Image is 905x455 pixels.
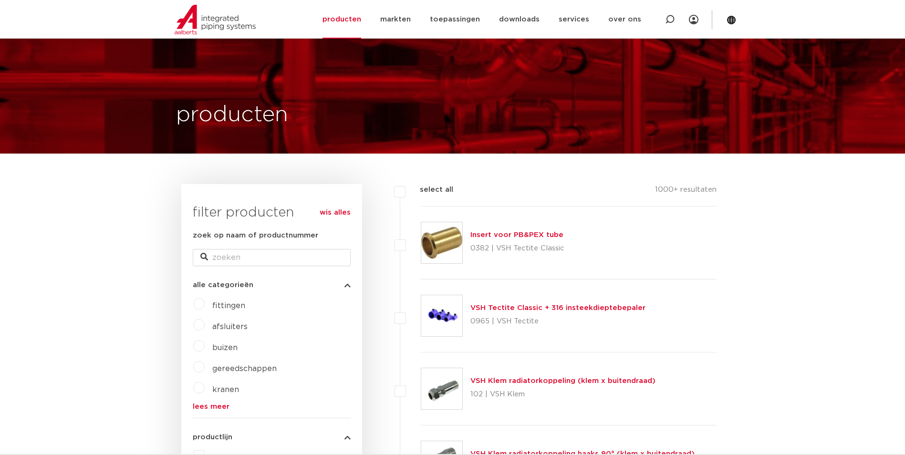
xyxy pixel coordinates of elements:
[470,377,655,384] a: VSH Klem radiatorkoppeling (klem x buitendraad)
[212,344,238,352] a: buizen
[470,231,563,238] a: Insert voor PB&PEX tube
[193,230,318,241] label: zoek op naam of productnummer
[655,184,717,199] p: 1000+ resultaten
[193,403,351,410] a: lees meer
[421,222,462,263] img: Thumbnail for Insert voor PB&PEX tube
[193,434,232,441] span: productlijn
[176,100,288,130] h1: producten
[193,203,351,222] h3: filter producten
[193,434,351,441] button: productlijn
[212,386,239,393] a: kranen
[212,323,248,331] a: afsluiters
[421,295,462,336] img: Thumbnail for VSH Tectite Classic + 316 insteekdieptebepaler
[470,241,564,256] p: 0382 | VSH Tectite Classic
[470,387,655,402] p: 102 | VSH Klem
[320,207,351,218] a: wis alles
[212,365,277,372] a: gereedschappen
[193,281,351,289] button: alle categorieën
[406,184,453,196] label: select all
[470,304,645,311] a: VSH Tectite Classic + 316 insteekdieptebepaler
[193,249,351,266] input: zoeken
[421,368,462,409] img: Thumbnail for VSH Klem radiatorkoppeling (klem x buitendraad)
[212,302,245,310] a: fittingen
[193,281,253,289] span: alle categorieën
[470,314,645,329] p: 0965 | VSH Tectite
